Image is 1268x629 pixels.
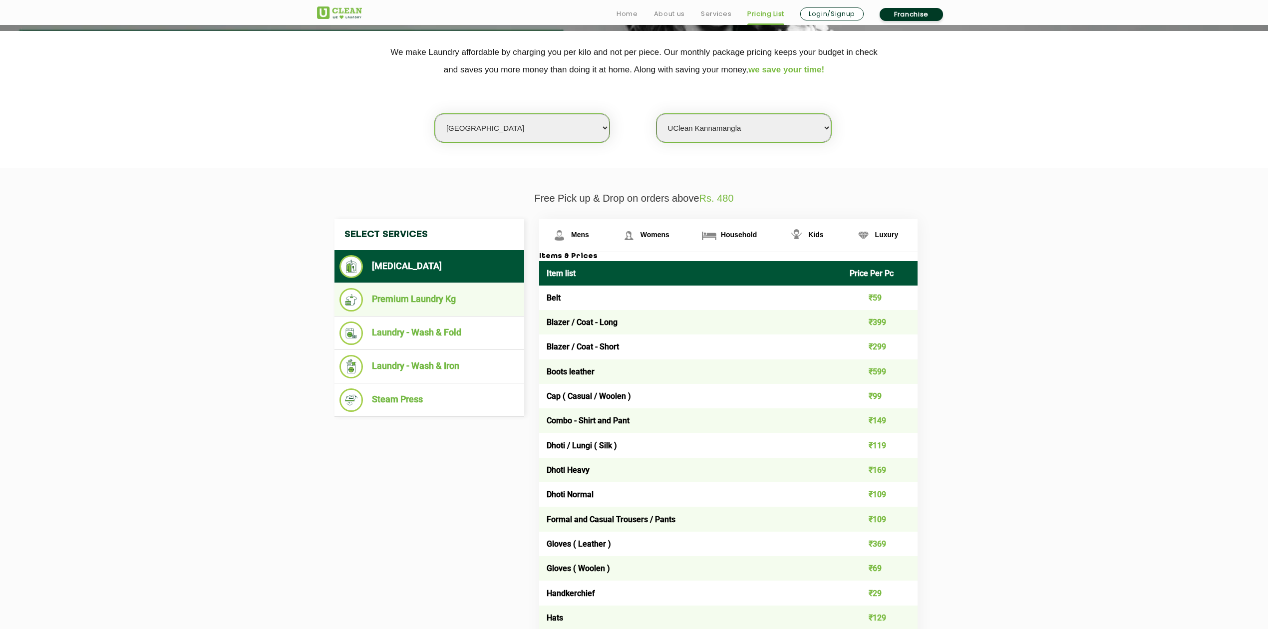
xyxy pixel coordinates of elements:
[842,532,918,556] td: ₹369
[339,255,363,278] img: Dry Cleaning
[842,334,918,359] td: ₹299
[842,581,918,605] td: ₹29
[539,261,842,286] th: Item list
[339,321,363,345] img: Laundry - Wash & Fold
[880,8,943,21] a: Franchise
[842,458,918,482] td: ₹169
[539,286,842,310] td: Belt
[539,408,842,433] td: Combo - Shirt and Pant
[317,193,951,204] p: Free Pick up & Drop on orders above
[339,388,519,412] li: Steam Press
[842,408,918,433] td: ₹149
[842,556,918,581] td: ₹69
[654,8,685,20] a: About us
[571,231,589,239] span: Mens
[788,227,805,244] img: Kids
[842,261,918,286] th: Price Per Pc
[334,219,524,250] h4: Select Services
[339,321,519,345] li: Laundry - Wash & Fold
[842,286,918,310] td: ₹59
[551,227,568,244] img: Mens
[842,433,918,457] td: ₹119
[617,8,638,20] a: Home
[339,288,519,312] li: Premium Laundry Kg
[640,231,669,239] span: Womens
[539,581,842,605] td: Handkerchief
[842,359,918,384] td: ₹599
[539,359,842,384] td: Boots leather
[539,252,918,261] h3: Items & Prices
[842,507,918,531] td: ₹109
[339,355,363,378] img: Laundry - Wash & Iron
[808,231,823,239] span: Kids
[539,556,842,581] td: Gloves ( Woolen )
[539,384,842,408] td: Cap ( Casual / Woolen )
[539,334,842,359] td: Blazer / Coat - Short
[721,231,757,239] span: Household
[539,532,842,556] td: Gloves ( Leather )
[539,482,842,507] td: Dhoti Normal
[620,227,637,244] img: Womens
[699,193,734,204] span: Rs. 480
[339,288,363,312] img: Premium Laundry Kg
[539,458,842,482] td: Dhoti Heavy
[800,7,864,20] a: Login/Signup
[339,388,363,412] img: Steam Press
[317,6,362,19] img: UClean Laundry and Dry Cleaning
[842,310,918,334] td: ₹399
[701,8,731,20] a: Services
[842,482,918,507] td: ₹109
[875,231,899,239] span: Luxury
[339,355,519,378] li: Laundry - Wash & Iron
[539,433,842,457] td: Dhoti / Lungi ( Silk )
[748,65,824,74] span: we save your time!
[539,310,842,334] td: Blazer / Coat - Long
[842,384,918,408] td: ₹99
[747,8,784,20] a: Pricing List
[700,227,718,244] img: Household
[317,43,951,78] p: We make Laundry affordable by charging you per kilo and not per piece. Our monthly package pricin...
[855,227,872,244] img: Luxury
[339,255,519,278] li: [MEDICAL_DATA]
[539,507,842,531] td: Formal and Casual Trousers / Pants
